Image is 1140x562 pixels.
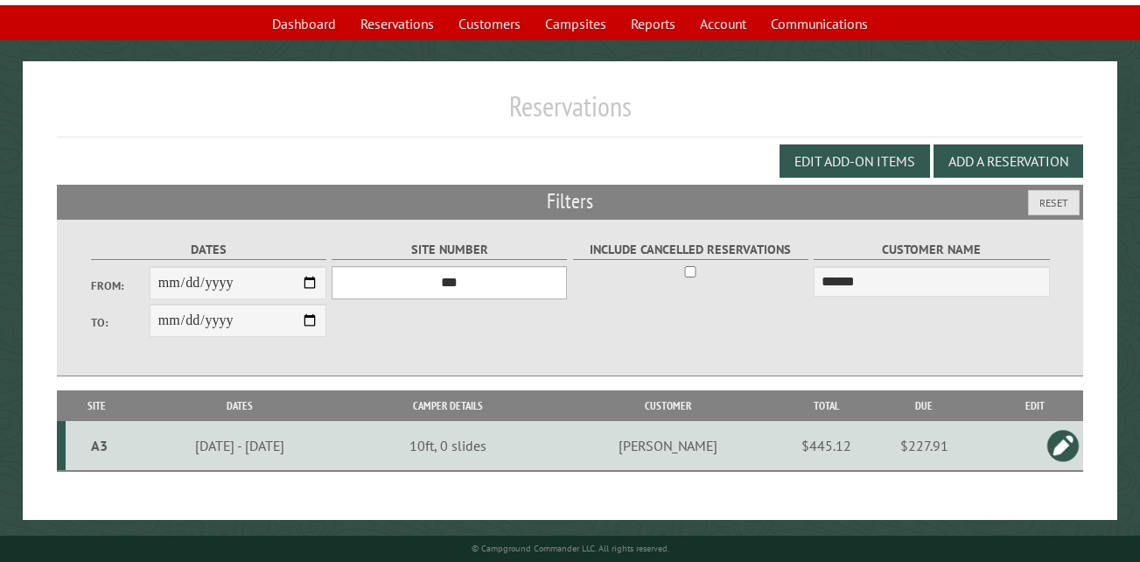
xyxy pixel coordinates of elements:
th: Customer [545,390,791,421]
a: Reservations [350,7,444,40]
label: Dates [91,240,326,260]
a: Customers [448,7,531,40]
th: Camper Details [351,390,545,421]
a: Dashboard [262,7,346,40]
a: Campsites [535,7,617,40]
h1: Reservations [57,89,1083,137]
label: Include Cancelled Reservations [573,240,808,260]
th: Total [791,390,861,421]
a: Account [689,7,757,40]
label: Site Number [332,240,567,260]
td: 10ft, 0 slides [351,421,545,471]
th: Site [66,390,128,421]
th: Due [861,390,987,421]
td: [PERSON_NAME] [545,421,791,471]
label: To: [91,314,150,331]
div: [DATE] - [DATE] [130,437,348,454]
label: Customer Name [814,240,1049,260]
td: $227.91 [861,421,987,471]
button: Edit Add-on Items [780,144,930,178]
button: Add a Reservation [934,144,1083,178]
th: Edit [988,390,1083,421]
div: A3 [73,437,125,454]
small: © Campground Commander LLC. All rights reserved. [472,543,669,554]
th: Dates [128,390,351,421]
h2: Filters [57,185,1083,218]
button: Reset [1028,190,1080,215]
td: $445.12 [791,421,861,471]
label: From: [91,277,150,294]
a: Reports [620,7,686,40]
a: Communications [760,7,878,40]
